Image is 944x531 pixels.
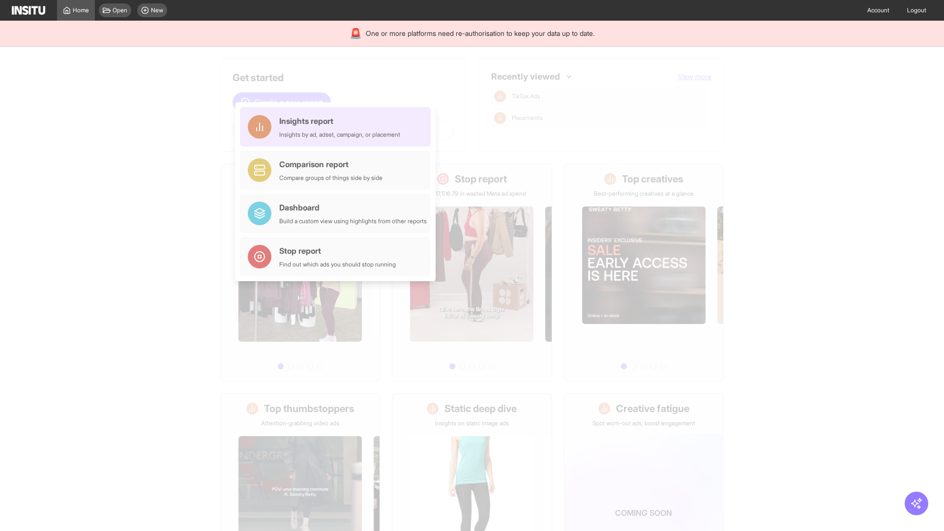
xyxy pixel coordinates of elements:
[279,202,427,213] div: Dashboard
[151,6,163,14] span: New
[279,131,400,139] div: Insights by ad, adset, campaign, or placement
[113,6,127,14] span: Open
[12,6,45,15] img: Logo
[279,217,427,225] div: Build a custom view using highlights from other reports
[279,115,400,127] div: Insights report
[73,6,89,14] span: Home
[350,27,362,40] div: 🚨
[279,174,383,182] div: Compare groups of things side by side
[279,261,396,268] div: Find out which ads you should stop running
[366,29,594,38] span: One or more platforms need re-authorisation to keep your data up to date.
[279,245,396,257] div: Stop report
[279,158,383,170] div: Comparison report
